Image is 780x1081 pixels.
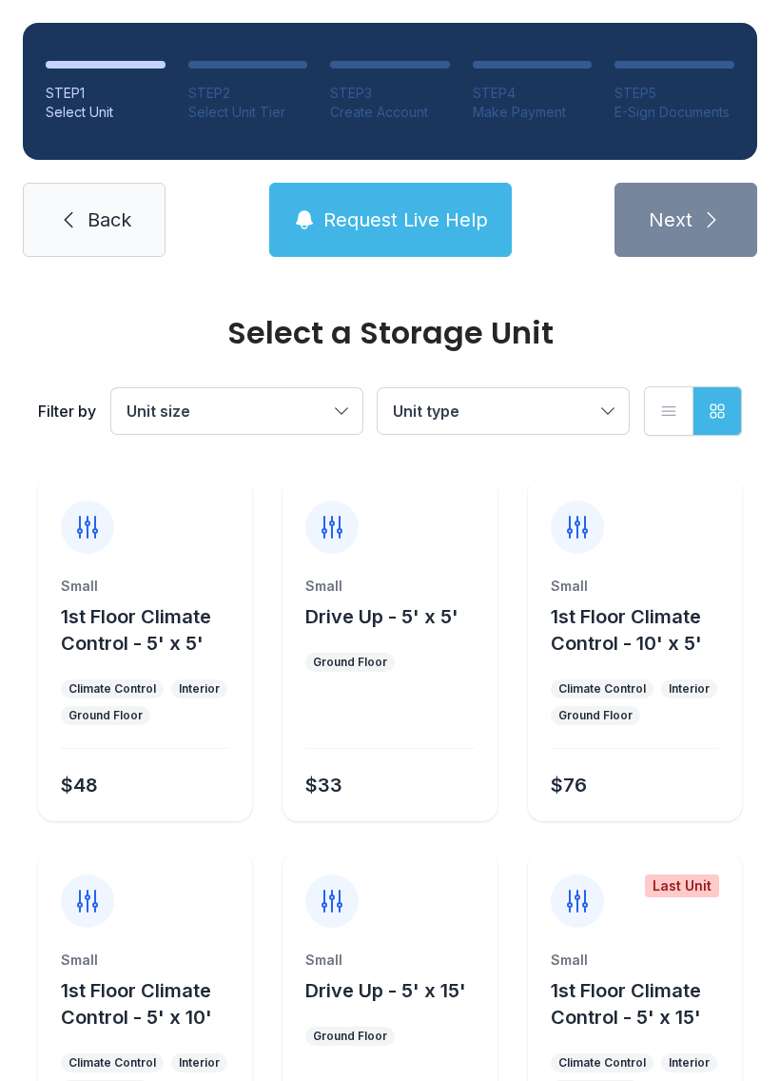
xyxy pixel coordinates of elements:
div: STEP 5 [614,84,734,103]
span: 1st Floor Climate Control - 5' x 10' [61,979,212,1029]
button: Unit size [111,388,362,434]
button: 1st Floor Climate Control - 5' x 5' [61,603,244,657]
div: Interior [179,681,220,697]
span: Drive Up - 5' x 15' [305,979,466,1002]
div: Interior [179,1055,220,1071]
div: Select a Storage Unit [38,318,742,348]
span: Back [88,206,131,233]
div: Climate Control [68,681,156,697]
div: $76 [551,772,587,798]
div: STEP 2 [188,84,308,103]
div: Select Unit Tier [188,103,308,122]
div: Small [61,577,229,596]
div: Climate Control [558,1055,646,1071]
span: 1st Floor Climate Control - 5' x 15' [551,979,701,1029]
button: Drive Up - 5' x 5' [305,603,458,630]
div: Create Account [330,103,450,122]
div: Small [551,577,719,596]
div: Interior [669,681,710,697]
div: STEP 3 [330,84,450,103]
div: Climate Control [558,681,646,697]
div: Ground Floor [68,708,143,723]
div: Small [305,577,474,596]
div: $48 [61,772,98,798]
div: STEP 1 [46,84,166,103]
span: Unit type [393,402,459,421]
div: Interior [669,1055,710,1071]
div: $33 [305,772,342,798]
div: Select Unit [46,103,166,122]
div: Make Payment [473,103,593,122]
div: Last Unit [645,875,719,897]
span: 1st Floor Climate Control - 5' x 5' [61,605,211,655]
span: Drive Up - 5' x 5' [305,605,458,628]
button: Drive Up - 5' x 15' [305,977,466,1004]
div: STEP 4 [473,84,593,103]
div: Climate Control [68,1055,156,1071]
div: Ground Floor [558,708,633,723]
div: E-Sign Documents [614,103,734,122]
div: Small [61,951,229,970]
button: 1st Floor Climate Control - 10' x 5' [551,603,734,657]
div: Ground Floor [313,655,387,670]
button: 1st Floor Climate Control - 5' x 10' [61,977,244,1031]
div: Small [551,951,719,970]
span: Next [649,206,692,233]
div: Ground Floor [313,1029,387,1044]
div: Filter by [38,400,96,423]
span: 1st Floor Climate Control - 10' x 5' [551,605,702,655]
div: Small [305,951,474,970]
button: 1st Floor Climate Control - 5' x 15' [551,977,734,1031]
button: Unit type [378,388,629,434]
span: Request Live Help [323,206,488,233]
span: Unit size [127,402,190,421]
